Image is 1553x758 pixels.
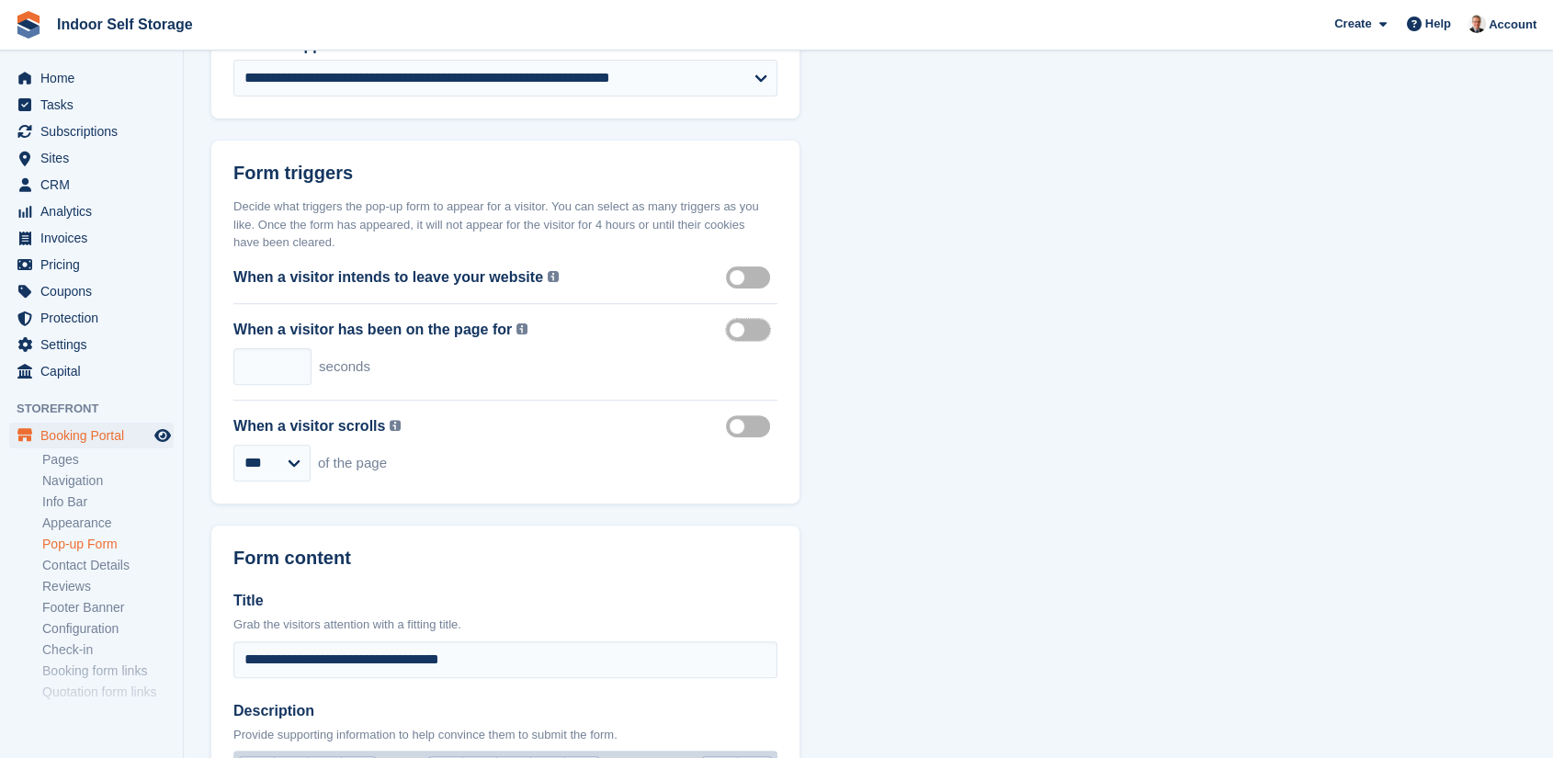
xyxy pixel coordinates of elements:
span: seconds [319,356,370,378]
span: Pricing [40,252,151,277]
a: Navigation [42,472,174,490]
a: Indoor Self Storage [50,9,200,40]
a: menu [9,119,174,144]
a: Contact Details [42,557,174,574]
a: Configuration [42,620,174,638]
p: Grab the visitors attention with a fitting title. [233,616,777,634]
img: stora-icon-8386f47178a22dfd0bd8f6a31ec36ba5ce8667c1dd55bd0f319d3a0aa187defe.svg [15,11,42,39]
img: Tim Bishop [1468,15,1486,33]
h2: Form content [233,548,351,569]
label: Exit intent enabled [726,276,777,278]
span: Create [1334,15,1371,33]
a: menu [9,65,174,91]
a: Reviews [42,578,174,595]
a: Pop-up Form [42,536,174,553]
p: Provide supporting information to help convince them to submit the form. [233,726,777,744]
span: Tasks [40,92,151,118]
a: Pages [42,451,174,469]
a: menu [9,305,174,331]
span: Subscriptions [40,119,151,144]
a: menu [9,225,174,251]
span: Analytics [40,198,151,224]
label: Time on page enabled [726,328,777,331]
span: Sites [40,145,151,171]
span: of the page [318,453,387,474]
a: menu [9,278,174,304]
label: When a visitor has been on the page for [233,319,512,341]
span: Protection [40,305,151,331]
span: Booking Portal [40,423,151,448]
label: When a visitor scrolls [233,415,385,437]
img: icon-info-grey-7440780725fd019a000dd9b08b2336e03edf1995a4989e88bcd33f0948082b44.svg [390,420,401,431]
div: Decide what triggers the pop-up form to appear for a visitor. You can select as many triggers as ... [233,198,777,252]
a: Booking form links [42,662,174,680]
label: When a visitor intends to leave your website [233,266,543,288]
a: Appearance [42,515,174,532]
span: CRM [40,172,151,198]
span: Settings [40,332,151,357]
span: Capital [40,358,151,384]
label: Percentage scrolled enabled [726,424,777,427]
span: Account [1489,16,1536,34]
label: Description [233,700,777,722]
a: menu [9,423,174,448]
a: menu [9,332,174,357]
img: icon-info-grey-7440780725fd019a000dd9b08b2336e03edf1995a4989e88bcd33f0948082b44.svg [516,323,527,334]
a: Quotation form links [42,684,174,701]
a: menu [9,252,174,277]
img: icon-info-grey-7440780725fd019a000dd9b08b2336e03edf1995a4989e88bcd33f0948082b44.svg [548,271,559,282]
a: Check-in [42,641,174,659]
span: Coupons [40,278,151,304]
a: Preview store [152,424,174,447]
a: Info Bar [42,493,174,511]
a: menu [9,198,174,224]
a: menu [9,358,174,384]
a: Footer Banner [42,599,174,617]
span: Storefront [17,400,183,418]
h2: Form triggers [233,163,353,184]
span: Invoices [40,225,151,251]
a: menu [9,92,174,118]
label: Title [233,590,777,612]
a: menu [9,145,174,171]
span: Home [40,65,151,91]
a: menu [9,172,174,198]
span: Help [1425,15,1451,33]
